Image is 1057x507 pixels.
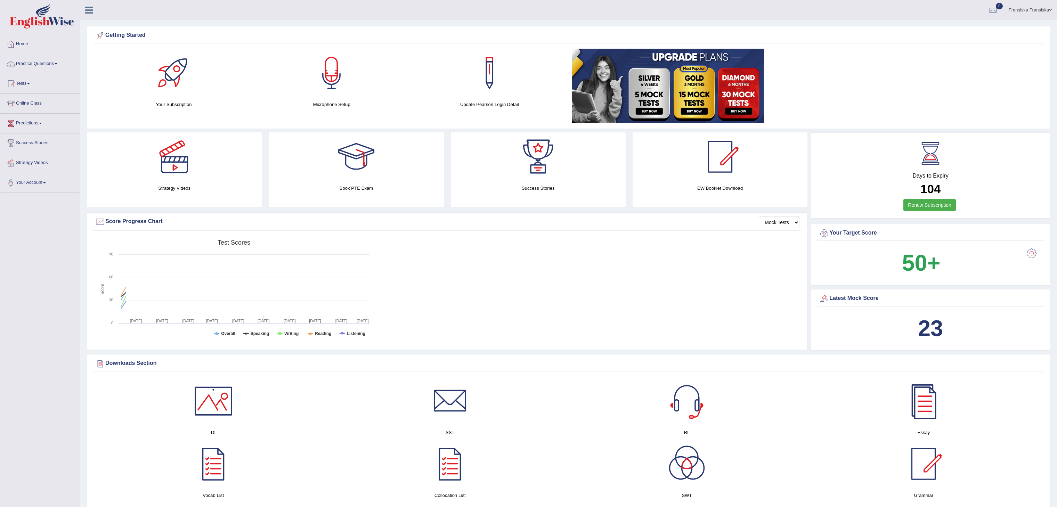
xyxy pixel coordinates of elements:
h4: Strategy Videos [87,185,262,192]
text: 90 [109,252,113,256]
b: 23 [918,316,943,341]
div: Your Target Score [819,228,1042,238]
text: 30 [109,298,113,302]
h4: EW Booklet Download [633,185,807,192]
a: Renew Subscription [903,199,956,211]
tspan: [DATE] [258,319,270,323]
tspan: Writing [284,331,299,336]
a: Success Stories [0,133,80,151]
tspan: Reading [315,331,331,336]
a: Tests [0,74,80,91]
div: Latest Mock Score [819,293,1042,304]
text: 0 [111,321,113,325]
tspan: Listening [347,331,365,336]
h4: Update Pearson Login Detail [414,101,565,108]
h4: Vocab List [98,492,328,499]
h4: Microphone Setup [256,101,407,108]
span: 0 [996,3,1003,9]
tspan: Overall [221,331,235,336]
tspan: Test scores [218,239,250,246]
a: Practice Questions [0,54,80,72]
h4: Your Subscription [98,101,249,108]
tspan: [DATE] [335,319,348,323]
tspan: Speaking [251,331,269,336]
tspan: [DATE] [309,319,321,323]
h4: Grammar [809,492,1039,499]
tspan: [DATE] [357,319,369,323]
img: small5.jpg [572,49,764,123]
a: Your Account [0,173,80,190]
tspan: [DATE] [206,319,218,323]
a: Home [0,34,80,52]
h4: Collocation List [335,492,565,499]
b: 104 [920,182,941,196]
h4: Essay [809,429,1039,436]
a: Online Class [0,94,80,111]
h4: RL [572,429,802,436]
h4: SST [335,429,565,436]
tspan: [DATE] [232,319,244,323]
a: Predictions [0,114,80,131]
h4: Book PTE Exam [269,185,444,192]
div: Getting Started [95,30,1042,41]
tspan: [DATE] [156,319,168,323]
tspan: [DATE] [130,319,142,323]
h4: Days to Expiry [819,173,1042,179]
tspan: Score [100,284,105,295]
tspan: [DATE] [182,319,194,323]
text: 60 [109,275,113,279]
div: Score Progress Chart [95,216,799,227]
h4: DI [98,429,328,436]
a: Strategy Videos [0,153,80,171]
h4: SWT [572,492,802,499]
h4: Success Stories [451,185,626,192]
b: 50+ [902,250,940,276]
tspan: [DATE] [284,319,296,323]
div: Downloads Section [95,358,1042,369]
